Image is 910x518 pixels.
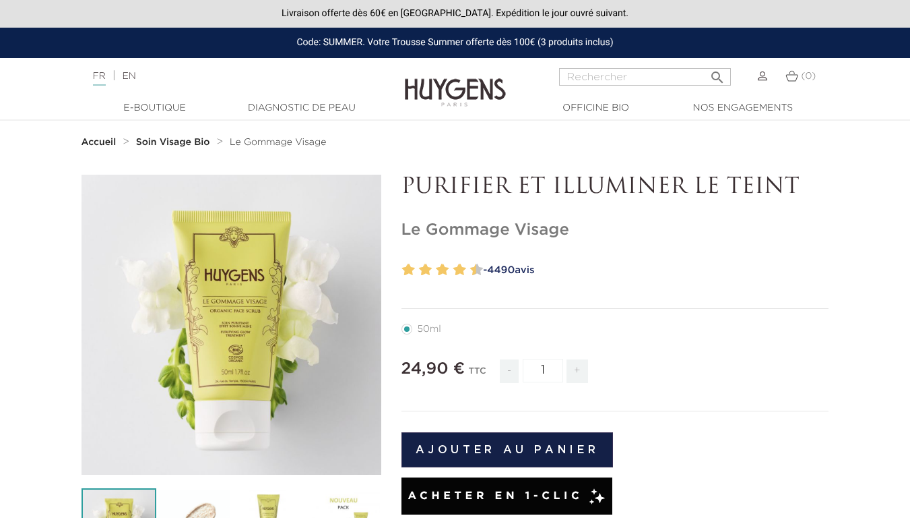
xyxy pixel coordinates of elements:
[234,101,369,115] a: Diagnostic de peau
[422,260,432,280] label: 4
[136,137,214,148] a: Soin Visage Bio
[230,137,326,148] a: Le Gommage Visage
[401,324,457,335] label: 50ml
[559,68,731,86] input: Rechercher
[467,260,472,280] label: 9
[405,57,506,109] img: Huygens
[401,361,465,377] span: 24,90 €
[801,71,816,81] span: (0)
[401,175,829,200] p: PURIFIER ET ILLUMINER LE TEINT
[88,101,222,115] a: E-Boutique
[456,260,466,280] label: 8
[399,260,404,280] label: 1
[136,138,210,147] strong: Soin Visage Bio
[529,101,663,115] a: Officine Bio
[86,68,369,84] div: |
[450,260,455,280] label: 7
[230,138,326,147] span: Le Gommage Visage
[433,260,438,280] label: 5
[500,359,519,383] span: -
[487,265,515,275] span: 4490
[416,260,421,280] label: 3
[479,260,829,281] a: -4490avis
[405,260,415,280] label: 2
[566,359,588,383] span: +
[705,64,729,82] button: 
[401,432,614,467] button: Ajouter au panier
[82,138,117,147] strong: Accueil
[469,357,486,393] div: TTC
[523,359,563,382] input: Quantité
[122,71,135,81] a: EN
[473,260,483,280] label: 10
[401,221,829,240] h1: Le Gommage Visage
[93,71,106,86] a: FR
[709,65,725,82] i: 
[439,260,449,280] label: 6
[82,137,119,148] a: Accueil
[676,101,810,115] a: Nos engagements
